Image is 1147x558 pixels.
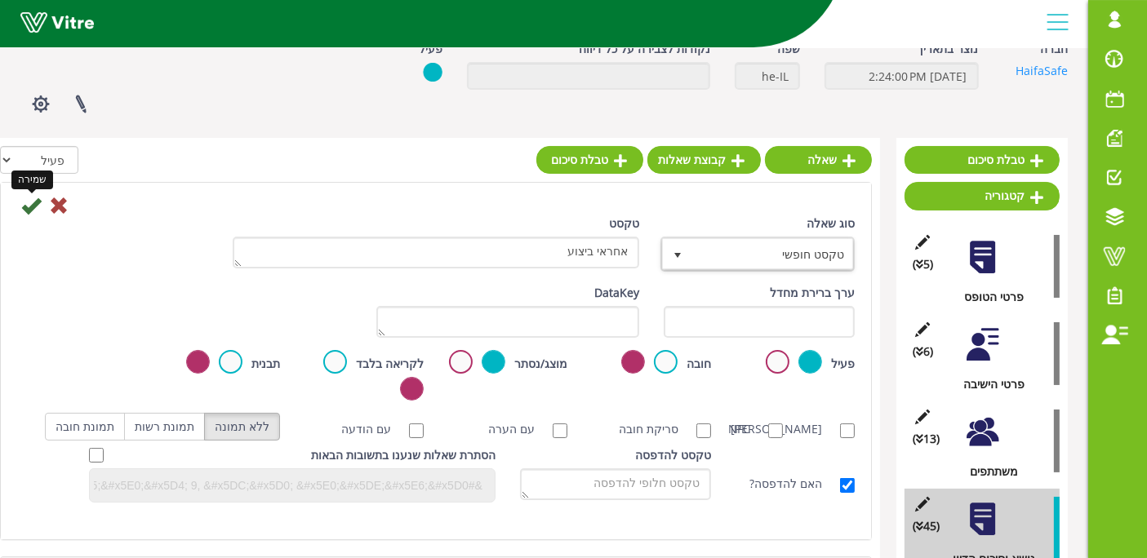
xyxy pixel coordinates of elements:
a: HaifaSafe [1016,63,1068,78]
input: סריקת חובה [696,423,711,438]
label: [PERSON_NAME] [807,420,838,438]
span: (6 ) [913,343,933,361]
label: נוצר בתאריך [918,40,979,58]
label: שפה [777,40,800,58]
label: תבנית [251,355,280,373]
label: האם להדפסה? [749,475,838,493]
label: NFC [736,420,767,438]
div: שמירה [11,170,53,189]
div: פרטי הישיבה [917,375,1060,393]
span: טקסט חופשי [691,239,853,268]
label: עם הערה [488,420,551,438]
input: עם הערה [553,423,567,438]
span: (45 ) [913,517,940,535]
a: קטגוריה [905,182,1060,210]
label: מוצג/נסתר [514,355,567,373]
span: (5 ) [913,255,933,273]
span: select [663,239,692,268]
input: NFC [768,423,783,438]
label: טקסט להדפסה [635,446,711,464]
label: תמונת רשות [124,413,205,441]
label: הסתרת שאלות שנענו בתשובות הבאות [311,446,496,464]
img: yes [423,62,442,82]
a: טבלת סיכום [536,146,643,174]
label: תמונת חובה [45,413,125,441]
div: פרטי הטופס [917,288,1060,306]
div: משתתפים [917,463,1060,480]
a: שאלה [765,146,872,174]
span: (13 ) [913,430,940,448]
label: פעיל [831,355,855,373]
label: ערך ברירת מחדל [770,284,855,302]
input: [PERSON_NAME] [840,423,855,438]
label: עם הודעה [341,420,407,438]
label: טקסט [609,215,639,232]
label: לקריאה בלבד [356,355,424,373]
label: חובה [687,355,711,373]
label: ללא תמונה [204,413,280,441]
label: סריקת חובה [619,420,695,438]
input: עם הודעה [409,423,424,438]
label: פעיל [419,40,442,58]
input: Hide question based on answer [89,448,104,463]
a: טבלת סיכום [905,146,1060,174]
input: האם להדפסה? [840,478,855,493]
label: DataKey [594,284,639,302]
label: סוג שאלה [807,215,855,232]
label: חברה [1040,40,1068,58]
a: קבוצת שאלות [647,146,761,174]
label: נקודות לצבירה על כל דיווח [579,40,710,58]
